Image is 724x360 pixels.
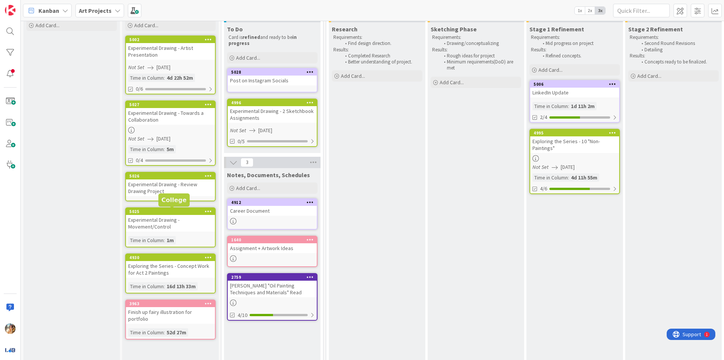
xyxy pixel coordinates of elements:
div: 4996 [231,100,317,105]
p: Requirements: [333,34,421,40]
div: 3963 [126,300,215,307]
div: 4996 [228,99,317,106]
div: 3963 [129,301,215,306]
div: 5002 [126,36,215,43]
div: Exploring the Series - 10 "Non-Paintings" [530,136,619,153]
div: Experimental Drawing - Review Drawing Project [126,179,215,196]
div: Time in Column [128,328,164,337]
p: Results: [432,47,520,53]
span: 0/4 [136,156,143,164]
span: : [568,173,569,182]
span: 1x [575,7,585,14]
p: Card is and ready to be [229,34,316,47]
div: Assignment + Artwork Ideas [228,243,317,253]
div: 5006LinkedIn Update [530,81,619,97]
p: Requirements: [630,34,717,40]
div: 5026 [129,173,215,179]
div: 4930 [129,255,215,260]
div: 1640 [231,237,317,243]
div: 4d 22h 52m [165,74,195,82]
div: 4995Exploring the Series - 10 "Non-Paintings" [530,130,619,153]
div: 5028 [231,70,317,75]
div: 5026 [126,173,215,179]
li: Mid progress on project [538,40,619,46]
b: Art Projects [79,7,112,14]
h5: College [161,196,187,204]
div: 16d 13h 33m [165,282,198,290]
span: Add Card... [236,54,260,61]
div: Finish up fairy illustration for portfolio [126,307,215,324]
div: 5m [165,145,176,153]
div: 4995 [530,130,619,136]
div: 5002 [129,37,215,42]
div: Exploring the Series - Concept Work for Act 2 Paintings [126,261,215,278]
div: 1640Assignment + Artwork Ideas [228,236,317,253]
span: 3x [595,7,605,14]
li: Better understanding of project. [341,59,421,65]
div: LinkedIn Update [530,88,619,97]
input: Quick Filter... [613,4,670,17]
li: Minimum requirements(DoD) are met [440,59,520,71]
span: Add Card... [341,73,365,79]
i: Not Set [128,64,144,71]
div: 5028Post on Instagram Socials [228,69,317,85]
span: Add Card... [538,66,563,73]
div: Time in Column [128,74,164,82]
div: 5006 [530,81,619,88]
div: 3963Finish up fairy illustration for portfolio [126,300,215,324]
div: 4d 11h 55m [569,173,599,182]
div: 52d 27m [165,328,188,337]
li: Detailing [637,47,718,53]
div: 2759[PERSON_NAME] "Oil Painting Techniques and Materials" Read [228,274,317,297]
span: Stage 2 Refinement [628,25,683,33]
span: Add Card... [440,79,464,86]
div: 4930 [126,254,215,261]
div: 4912 [228,199,317,206]
span: [DATE] [156,135,170,143]
i: Not Set [128,135,144,142]
span: : [164,145,165,153]
i: Not Set [532,164,549,170]
span: 3 [241,158,253,167]
span: [DATE] [258,127,272,134]
div: 4912 [231,200,317,205]
div: 5025 [129,209,215,214]
div: Experimental Drawing - Artist Presentation [126,43,215,60]
div: 5027 [126,101,215,108]
div: 5027 [129,102,215,107]
span: 0/5 [238,138,245,145]
span: Stage 1 Refinement [529,25,584,33]
span: Kanban [38,6,59,15]
span: 4/10 [238,311,247,319]
span: 2x [585,7,595,14]
span: : [164,282,165,290]
span: 0/6 [136,85,143,93]
div: 4996Experimental Drawing - 2 Sketchbook Assignments [228,99,317,123]
p: Requirements: [531,34,618,40]
div: [PERSON_NAME] "Oil Painting Techniques and Materials" Read [228,281,317,297]
li: Find design direction. [341,40,421,46]
div: 5025Experimental Drawing - Movement/Control [126,208,215,232]
div: 5002Experimental Drawing - Artist Presentation [126,36,215,60]
li: Drawing/conceptualizing [440,40,520,46]
div: Experimental Drawing - Movement/Control [126,215,215,232]
div: 2759 [228,274,317,281]
img: avatar [5,345,15,355]
div: 5006 [534,82,619,87]
strong: in progress [229,34,298,46]
span: : [164,328,165,337]
div: 2759 [231,275,317,280]
span: 2/4 [540,113,547,121]
div: Time in Column [128,282,164,290]
div: Time in Column [128,145,164,153]
div: 5025 [126,208,215,215]
li: Completed Research [341,53,421,59]
img: Visit kanbanzone.com [5,5,15,15]
div: 4912Career Document [228,199,317,216]
div: 5026Experimental Drawing - Review Drawing Project [126,173,215,196]
span: 4/6 [540,185,547,193]
span: : [164,74,165,82]
p: Requirements: [432,34,520,40]
span: Research [332,25,357,33]
p: Results: [531,47,618,53]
